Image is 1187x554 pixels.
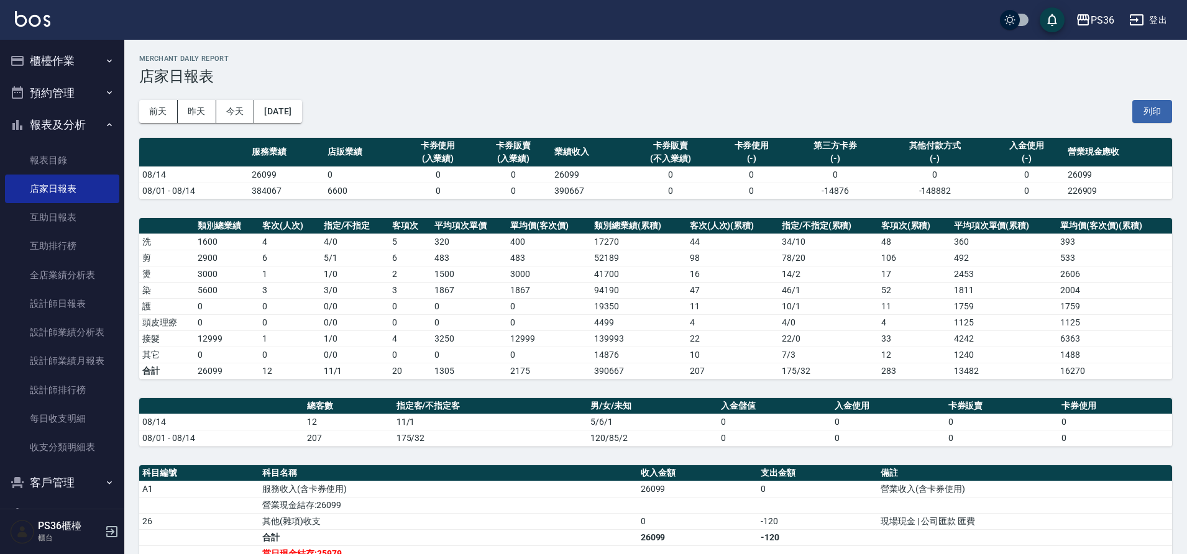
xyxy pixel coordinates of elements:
td: 3 / 0 [321,282,390,298]
button: 預約管理 [5,77,119,109]
td: 26099 [638,529,758,545]
td: 0 [714,166,790,183]
button: 櫃檯作業 [5,45,119,77]
td: 33 [878,330,951,347]
div: (-) [992,152,1061,165]
td: 0 [627,183,714,199]
button: 員工及薪資 [5,499,119,531]
td: 384067 [249,183,324,199]
td: 22 [687,330,779,347]
a: 設計師業績分析表 [5,318,119,347]
td: 175/32 [393,430,588,446]
td: 26 [139,513,259,529]
td: 0 [507,314,591,330]
td: 2453 [951,266,1058,282]
a: 互助排行榜 [5,232,119,260]
th: 指定/不指定(累積) [779,218,878,234]
td: 0 [259,298,321,314]
td: 0 [507,298,591,314]
td: 5 / 1 [321,250,390,266]
td: 0 [718,414,832,430]
td: 175/32 [779,363,878,379]
div: (-) [717,152,787,165]
td: 483 [431,250,507,266]
a: 設計師業績月報表 [5,347,119,375]
th: 客項次 [389,218,431,234]
td: 390667 [591,363,686,379]
table: a dense table [139,218,1172,379]
td: 0 [475,166,551,183]
button: 客戶管理 [5,466,119,499]
td: 533 [1057,250,1172,266]
td: -148882 [881,183,989,199]
td: 44 [687,234,779,250]
th: 營業現金應收 [1065,138,1172,167]
button: 列印 [1132,100,1172,123]
td: 120/85/2 [587,430,718,446]
th: 總客數 [304,398,393,414]
table: a dense table [139,138,1172,199]
div: PS36 [1091,12,1114,28]
td: 0 [324,166,400,183]
td: 16270 [1057,363,1172,379]
th: 平均項次單價(累積) [951,218,1058,234]
td: 393 [1057,234,1172,250]
td: 12999 [507,330,591,347]
td: 洗 [139,234,195,250]
td: 207 [687,363,779,379]
td: 0 [714,183,790,199]
th: 店販業績 [324,138,400,167]
th: 備註 [878,465,1172,481]
td: 4242 [951,330,1058,347]
td: 1305 [431,363,507,379]
td: 0 [627,166,714,183]
td: 17270 [591,234,686,250]
td: 燙 [139,266,195,282]
a: 報表目錄 [5,146,119,175]
th: 入金使用 [832,398,945,414]
td: 1867 [507,282,591,298]
td: 2606 [1057,266,1172,282]
div: (-) [884,152,986,165]
td: 0 [400,166,476,183]
th: 業績收入 [551,138,627,167]
td: 4 [687,314,779,330]
td: 0 [389,298,431,314]
td: -120 [758,529,878,545]
th: 類別總業績 [195,218,259,234]
td: 98 [687,250,779,266]
div: 卡券使用 [403,139,473,152]
h5: PS36櫃檯 [38,520,101,532]
td: 1488 [1057,347,1172,363]
td: 3000 [195,266,259,282]
td: 19350 [591,298,686,314]
th: 單均價(客次價)(累積) [1057,218,1172,234]
td: 2004 [1057,282,1172,298]
td: 52189 [591,250,686,266]
td: 0 [195,314,259,330]
th: 客項次(累積) [878,218,951,234]
td: 其它 [139,347,195,363]
th: 類別總業績(累積) [591,218,686,234]
td: 3 [259,282,321,298]
td: 剪 [139,250,195,266]
div: 其他付款方式 [884,139,986,152]
td: 12999 [195,330,259,347]
th: 男/女/未知 [587,398,718,414]
td: 11 [878,298,951,314]
th: 平均項次單價 [431,218,507,234]
td: 0 / 0 [321,347,390,363]
td: 其他(雜項)收支 [259,513,637,529]
td: -14876 [789,183,881,199]
td: 護 [139,298,195,314]
td: 1 / 0 [321,330,390,347]
button: 今天 [216,100,255,123]
td: 1240 [951,347,1058,363]
td: 0 [945,430,1059,446]
td: 11/1 [321,363,390,379]
td: 17 [878,266,951,282]
td: 52 [878,282,951,298]
td: 78 / 20 [779,250,878,266]
td: 0 [431,298,507,314]
td: 營業現金結存:26099 [259,497,637,513]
